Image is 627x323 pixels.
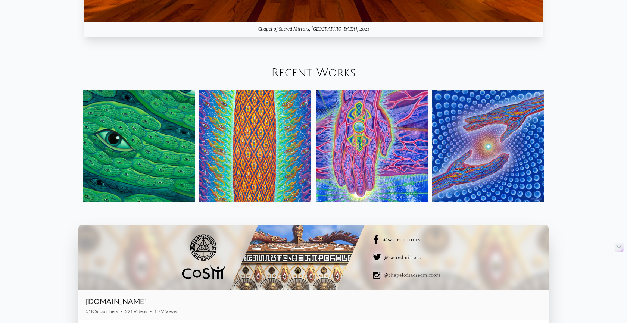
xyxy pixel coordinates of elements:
[84,22,543,37] div: Chapel of Sacred Mirrors, [GEOGRAPHIC_DATA], 2021
[86,297,147,305] a: [DOMAIN_NAME]
[86,308,118,314] span: 51K Subscribers
[154,308,177,314] span: 1.7M Views
[271,67,356,79] a: Recent Works
[125,308,147,314] span: 221 Videos
[120,308,123,314] span: •
[498,300,541,308] iframe: Subscribe to CoSM.TV on YouTube
[149,308,152,314] span: •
